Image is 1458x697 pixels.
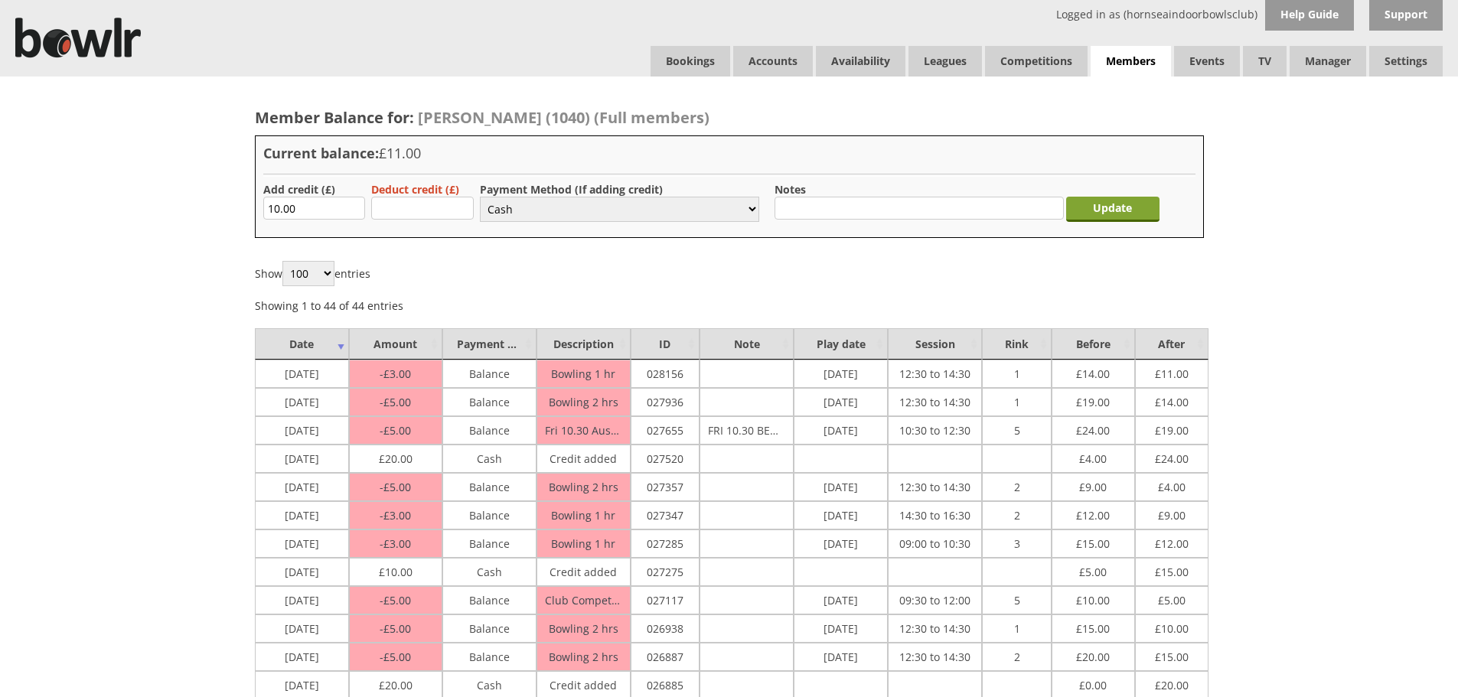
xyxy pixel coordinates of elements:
td: [DATE] [794,643,888,671]
td: 1 [982,360,1051,388]
td: 2 [982,501,1051,529]
td: Balance [442,416,537,445]
td: [DATE] [255,501,349,529]
div: Showing 1 to 44 of 44 entries [255,290,403,313]
span: TV [1243,46,1287,77]
span: 20.00 [1076,646,1110,664]
td: [DATE] [255,388,349,416]
td: ID : activate to sort column ascending [631,328,700,360]
h3: Current balance: [263,144,1195,162]
td: [DATE] [794,388,888,416]
a: Availability [816,46,905,77]
span: 24.00 [1076,419,1110,438]
td: 10:30 to 12:30 [888,416,982,445]
span: 15.00 [1076,617,1110,636]
td: 5 [982,416,1051,445]
span: 3.00 [380,536,411,551]
td: 3 [982,529,1051,558]
span: 15.00 [1155,561,1189,579]
td: Club Competition [537,586,631,614]
td: 027117 [631,586,700,614]
span: Accounts [733,46,813,77]
td: [DATE] [794,473,888,501]
span: 10.00 [1155,617,1189,636]
span: 12.00 [1076,504,1110,523]
td: 027285 [631,529,700,558]
td: [DATE] [255,558,349,586]
span: 9.00 [1079,476,1107,494]
td: 027357 [631,473,700,501]
td: Cash [442,445,537,473]
td: 2 [982,643,1051,671]
label: Payment Method (If adding credit) [480,182,663,197]
span: 4.00 [1158,476,1186,494]
td: 12:30 to 14:30 [888,473,982,501]
span: 20.00 [379,674,413,692]
span: 20.00 [1155,674,1189,692]
span: 5.00 [380,650,411,664]
td: [DATE] [794,614,888,643]
td: Note : activate to sort column ascending [700,328,794,360]
label: Show entries [255,266,370,281]
select: Showentries [282,261,334,286]
input: Update [1066,197,1160,222]
span: 14.00 [1155,391,1189,409]
td: Description : activate to sort column ascending [537,328,631,360]
td: Balance [442,388,537,416]
span: 11.00 [1155,363,1189,381]
td: Balance [442,614,537,643]
td: 027520 [631,445,700,473]
a: Bookings [651,46,730,77]
td: Balance [442,586,537,614]
td: Before : activate to sort column ascending [1052,328,1135,360]
td: Fri 10.30 Aussie [537,416,631,445]
span: Manager [1290,46,1366,77]
span: 15.00 [1076,533,1110,551]
td: Balance [442,643,537,671]
span: 20.00 [379,448,413,466]
span: 5.00 [380,423,411,438]
td: 1 [982,614,1051,643]
td: 026938 [631,614,700,643]
td: Balance [442,360,537,388]
td: 12:30 to 14:30 [888,388,982,416]
td: 09:00 to 10:30 [888,529,982,558]
a: Competitions [985,46,1088,77]
span: 24.00 [1155,448,1189,466]
span: 10.00 [1076,589,1110,607]
label: Add credit (£) [263,182,335,197]
td: Payment Method : activate to sort column ascending [442,328,537,360]
td: Rink : activate to sort column ascending [982,328,1051,360]
td: 09:30 to 12:00 [888,586,982,614]
td: Bowling 2 hrs [537,643,631,671]
span: 5.00 [1158,589,1186,607]
td: [DATE] [255,643,349,671]
td: [DATE] [255,445,349,473]
td: [DATE] [255,529,349,558]
span: 5.00 [380,593,411,607]
td: 12:30 to 14:30 [888,360,982,388]
span: 3.00 [380,366,411,381]
td: 027347 [631,501,700,529]
span: 5.00 [1079,561,1107,579]
a: [PERSON_NAME] (1040) (Full members) [414,107,709,128]
td: [DATE] [255,416,349,445]
td: 1 [982,388,1051,416]
span: Settings [1369,46,1443,77]
td: [DATE] [255,586,349,614]
td: Bowling 2 hrs [537,388,631,416]
td: 12:30 to 14:30 [888,643,982,671]
span: [PERSON_NAME] (1040) (Full members) [418,107,709,128]
td: Bowling 1 hr [537,529,631,558]
span: 12.00 [1155,533,1189,551]
span: 5.00 [380,480,411,494]
span: 14.00 [1076,363,1110,381]
span: 19.00 [1155,419,1189,438]
td: Play date : activate to sort column ascending [794,328,888,360]
td: Bowling 2 hrs [537,614,631,643]
h2: Member Balance for: [255,107,1204,128]
span: 3.00 [380,508,411,523]
span: £11.00 [379,144,421,162]
span: 0.00 [1079,674,1107,692]
td: [DATE] [794,360,888,388]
